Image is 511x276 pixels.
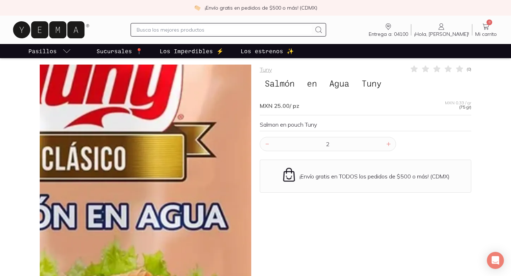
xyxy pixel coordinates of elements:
img: Envío [281,167,297,182]
a: Tuny [260,66,272,73]
p: Pasillos [28,47,57,55]
a: pasillo-todos-link [27,44,72,58]
p: ¡Envío gratis en TODOS los pedidos de $500 o más! (CDMX) [300,173,450,180]
a: 8Mi carrito [472,22,500,37]
div: Open Intercom Messenger [487,252,504,269]
p: Sucursales 📍 [97,47,143,55]
span: 8 [487,20,492,25]
span: ¡Hola, [PERSON_NAME]! [414,31,469,37]
span: Agua [324,77,354,90]
div: Salmon en pouch Tuny [260,121,471,128]
span: ( 0 ) [467,67,471,71]
span: Entrega a: 04100 [369,31,408,37]
span: (75 gr) [459,105,471,109]
span: en [302,77,322,90]
p: ¡Envío gratis en pedidos de $500 o más! (CDMX) [205,4,317,11]
span: Mi carrito [475,31,497,37]
p: Los Imperdibles ⚡️ [160,47,224,55]
a: Entrega a: 04100 [366,22,411,37]
a: Sucursales 📍 [95,44,144,58]
img: check [194,5,200,11]
span: MXN 0.33 / gr [445,101,471,105]
input: Busca los mejores productos [137,26,311,34]
span: Salmón [260,77,300,90]
span: Tuny [357,77,386,90]
p: Los estrenos ✨ [241,47,294,55]
a: Los Imperdibles ⚡️ [158,44,225,58]
span: MXN 25.00 / pz [260,102,299,109]
a: ¡Hola, [PERSON_NAME]! [411,22,472,37]
a: Los estrenos ✨ [239,44,295,58]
